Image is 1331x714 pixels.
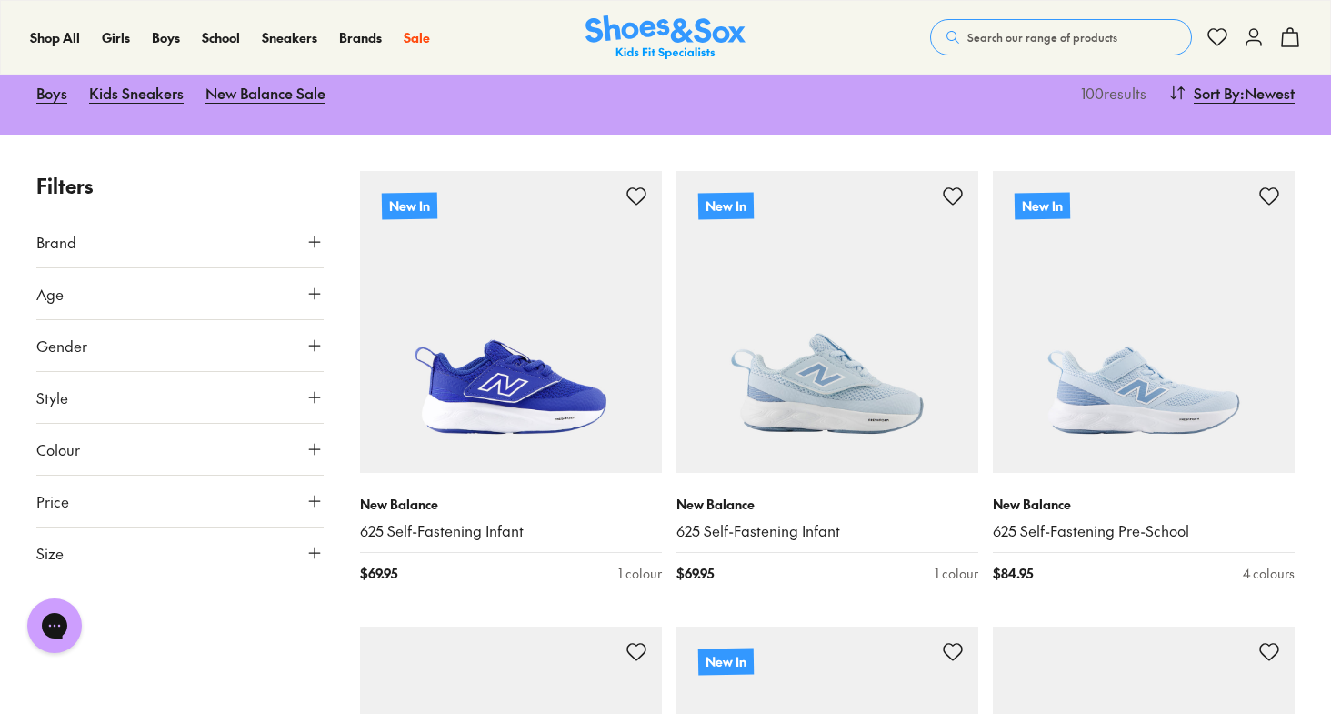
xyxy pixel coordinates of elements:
p: 100 results [1074,82,1146,104]
a: Girls [102,28,130,47]
div: 1 colour [935,564,978,583]
div: 1 colour [618,564,662,583]
p: New Balance [360,495,662,514]
p: New In [382,192,437,219]
span: Shop All [30,28,80,46]
button: Age [36,268,324,319]
a: 625 Self-Fastening Infant [360,521,662,541]
a: New In [676,171,978,473]
span: Style [36,387,68,408]
a: Boys [152,28,180,47]
a: 625 Self-Fastening Infant [676,521,978,541]
span: Search our range of products [967,29,1117,45]
button: Style [36,372,324,423]
p: Filters [36,171,324,201]
span: Size [36,542,64,564]
span: Price [36,490,69,512]
span: Boys [152,28,180,46]
span: $ 84.95 [993,564,1033,583]
button: Price [36,476,324,527]
span: Age [36,283,64,305]
div: 4 colours [1243,564,1295,583]
button: Sort By:Newest [1168,73,1295,113]
a: New In [993,171,1295,473]
a: Kids Sneakers [89,73,184,113]
iframe: Gorgias live chat messenger [18,592,91,659]
p: New In [698,648,754,675]
span: Sort By [1194,82,1240,104]
button: Brand [36,216,324,267]
a: Brands [339,28,382,47]
img: SNS_Logo_Responsive.svg [585,15,746,60]
a: 625 Self-Fastening Pre-School [993,521,1295,541]
span: Colour [36,438,80,460]
a: School [202,28,240,47]
span: Sale [404,28,430,46]
span: Sneakers [262,28,317,46]
p: New In [1015,192,1070,219]
span: $ 69.95 [360,564,397,583]
a: Sneakers [262,28,317,47]
span: School [202,28,240,46]
span: $ 69.95 [676,564,714,583]
p: New Balance [993,495,1295,514]
button: Size [36,528,324,578]
button: Search our range of products [930,19,1192,55]
a: Sale [404,28,430,47]
span: Girls [102,28,130,46]
button: Colour [36,424,324,475]
a: Shoes & Sox [585,15,746,60]
span: Brand [36,231,76,253]
p: New Balance [676,495,978,514]
span: : Newest [1240,82,1295,104]
button: Gender [36,320,324,371]
a: New Balance Sale [205,73,325,113]
a: Boys [36,73,67,113]
a: Shop All [30,28,80,47]
span: Gender [36,335,87,357]
p: New In [698,192,754,219]
span: Brands [339,28,382,46]
a: New In [360,171,662,473]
